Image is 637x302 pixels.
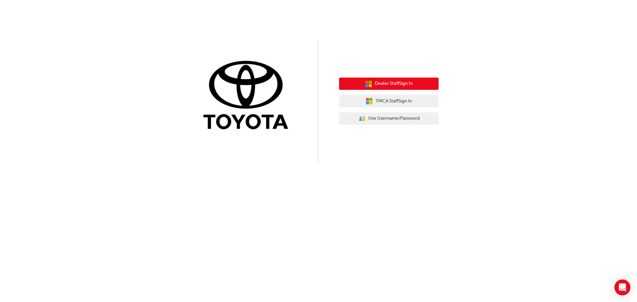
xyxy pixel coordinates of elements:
button: TMCA StaffSign In [339,95,439,107]
div: Open Intercom Messenger [614,279,630,295]
button: Dealer StaffSign In [339,78,439,90]
img: Trak [198,59,298,133]
button: Use Username/Password [339,112,439,125]
span: Use Username/Password [368,115,420,122]
span: Dealer Staff Sign In [375,80,413,88]
span: TMCA Staff Sign In [376,97,412,105]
